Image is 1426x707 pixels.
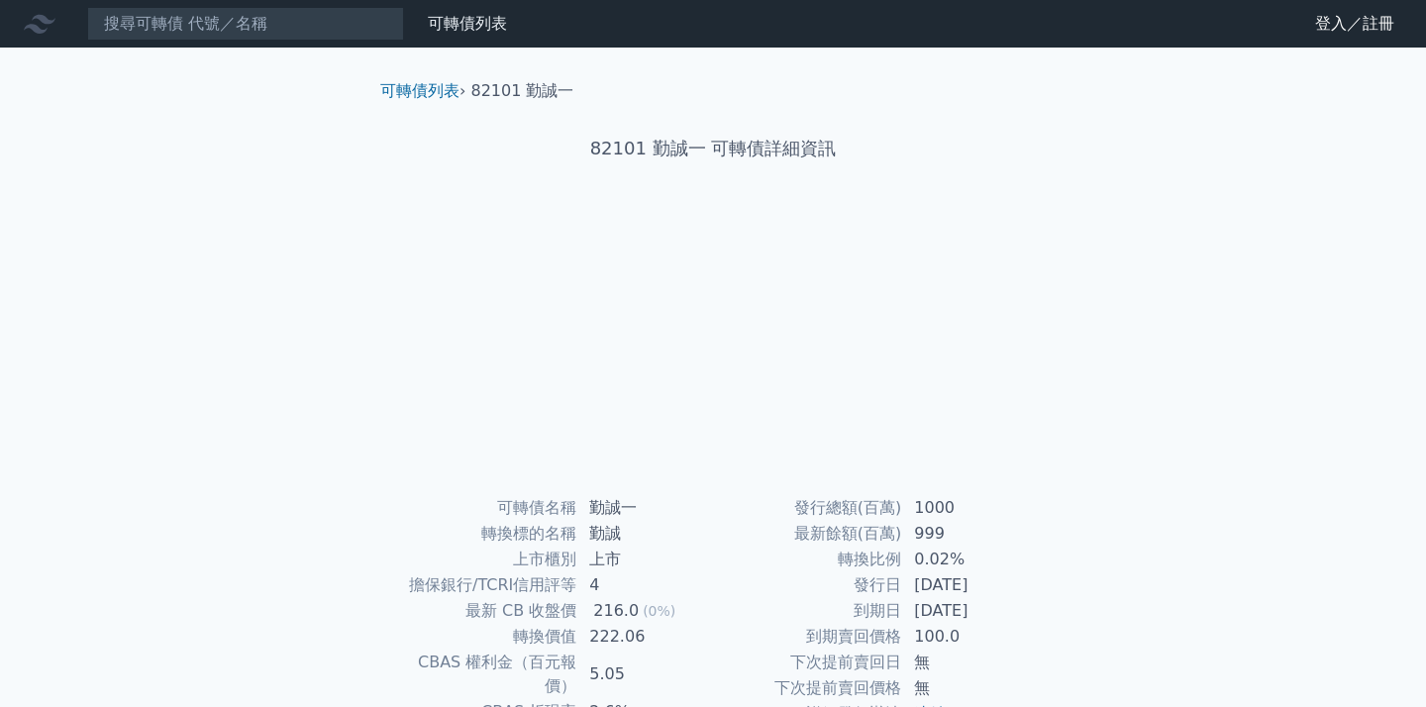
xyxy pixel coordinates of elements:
td: 999 [902,521,1038,547]
td: 1000 [902,495,1038,521]
td: 勤誠 [577,521,713,547]
td: 上市 [577,547,713,572]
td: 轉換比例 [713,547,902,572]
td: 下次提前賣回日 [713,650,902,675]
td: CBAS 權利金（百元報價） [388,650,577,699]
td: 5.05 [577,650,713,699]
td: 最新 CB 收盤價 [388,598,577,624]
td: 擔保銀行/TCRI信用評等 [388,572,577,598]
td: 轉換標的名稱 [388,521,577,547]
td: 到期日 [713,598,902,624]
td: 100.0 [902,624,1038,650]
li: › [380,79,465,103]
h1: 82101 勤誠一 可轉債詳細資訊 [364,135,1062,162]
td: 勤誠一 [577,495,713,521]
td: 發行日 [713,572,902,598]
td: 上市櫃別 [388,547,577,572]
td: [DATE] [902,598,1038,624]
td: 4 [577,572,713,598]
a: 登入／註冊 [1299,8,1410,40]
td: 222.06 [577,624,713,650]
div: 216.0 [589,599,643,623]
td: 下次提前賣回價格 [713,675,902,701]
a: 可轉債列表 [380,81,459,100]
td: 發行總額(百萬) [713,495,902,521]
input: 搜尋可轉債 代號／名稱 [87,7,404,41]
td: 轉換價值 [388,624,577,650]
td: 無 [902,650,1038,675]
td: 0.02% [902,547,1038,572]
td: 無 [902,675,1038,701]
li: 82101 勤誠一 [471,79,574,103]
a: 可轉債列表 [428,14,507,33]
td: 到期賣回價格 [713,624,902,650]
td: 最新餘額(百萬) [713,521,902,547]
td: 可轉債名稱 [388,495,577,521]
td: [DATE] [902,572,1038,598]
span: (0%) [643,603,675,619]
